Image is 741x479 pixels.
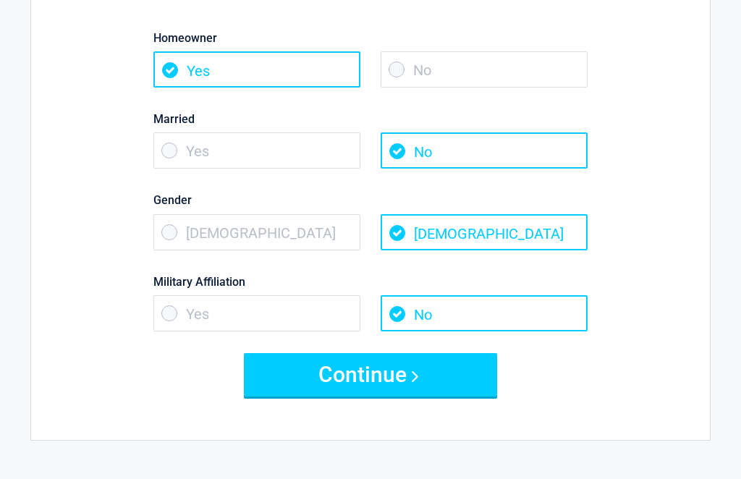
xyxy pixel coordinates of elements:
label: Homeowner [153,28,588,48]
span: Yes [153,132,360,169]
span: No [381,132,588,169]
button: Continue [244,353,497,397]
label: Military Affiliation [153,272,588,292]
span: [DEMOGRAPHIC_DATA] [153,214,360,250]
span: [DEMOGRAPHIC_DATA] [381,214,588,250]
span: Yes [153,295,360,331]
label: Married [153,109,588,129]
span: Yes [153,51,360,88]
span: No [381,295,588,331]
span: No [381,51,588,88]
label: Gender [153,190,588,210]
